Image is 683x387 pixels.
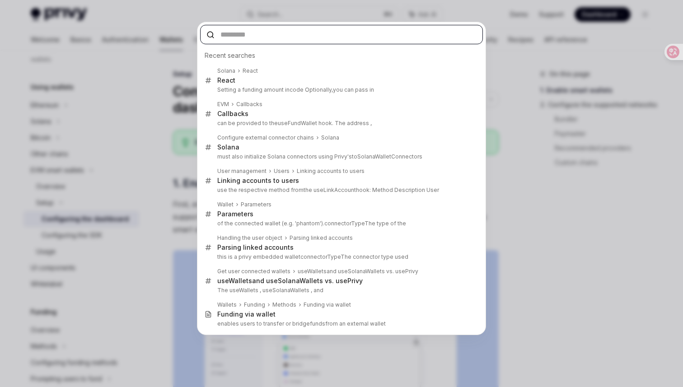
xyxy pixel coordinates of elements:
[217,243,294,252] div: Parsing linked accounts
[236,101,262,108] div: Callbacks
[217,110,248,118] div: Callbacks
[217,320,464,327] p: enables users to transfer or bridge from an external wallet
[217,287,464,294] p: The useWallets , useSolanaWallets , and
[244,301,265,308] div: Funding
[205,51,255,60] span: Recent searches
[217,120,464,127] p: can be provided to the llet hook. The address ,
[217,310,276,318] div: Funding via wallet
[217,134,314,141] div: Configure external connector chains
[217,220,464,227] p: of the connected wallet (e.g. 'phantom'). The type of the
[352,153,422,160] b: toSolanaWalletConnectors
[217,153,464,160] p: must also initialize Solana connectors using Privy's
[324,220,365,227] b: connectorType
[217,143,239,151] div: Solana
[217,277,363,285] div: and useSolanaWallets vs. usePrivy
[304,187,356,193] b: the useLinkAccount
[310,320,325,327] b: funds
[304,301,351,308] div: Funding via wallet
[217,67,235,75] div: Solana
[217,86,464,93] p: Setting a funding amount in you can pass in
[290,86,333,93] b: code Optionally,
[217,253,464,261] p: this is a privy embedded wallet The connector type used
[274,168,290,175] div: Users
[217,177,299,185] div: Linking accounts to users
[298,268,418,275] div: and useSolanaWallets vs. usePrivy
[217,268,290,275] div: Get user connected wallets
[243,67,258,75] div: React
[321,134,339,141] div: Solana
[290,234,353,242] div: Parsing linked accounts
[217,168,267,175] div: User management
[217,301,237,308] div: Wallets
[298,268,327,275] b: useWallets
[278,120,309,126] b: useFundWa
[217,76,235,84] div: React
[217,210,253,218] div: Parameters
[272,301,296,308] div: Methods
[217,234,282,242] div: Handling the user object
[217,201,234,208] div: Wallet
[297,168,365,175] div: Linking accounts to users
[300,253,341,260] b: connectorType
[241,201,271,208] div: Parameters
[217,101,229,108] div: EVM
[217,187,464,194] p: use the respective method from hook: Method Description User
[217,277,252,284] b: useWallets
